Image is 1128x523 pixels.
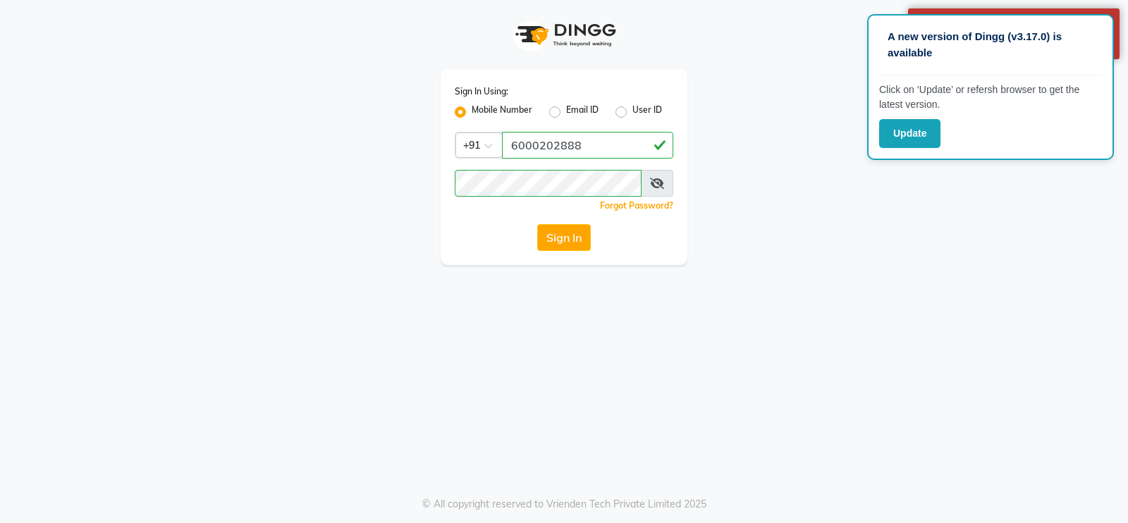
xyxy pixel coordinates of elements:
[455,85,508,98] label: Sign In Using:
[502,132,673,159] input: Username
[879,82,1102,112] p: Click on ‘Update’ or refersh browser to get the latest version.
[508,14,620,56] img: logo1.svg
[537,224,591,251] button: Sign In
[600,200,673,211] a: Forgot Password?
[879,119,940,148] button: Update
[566,104,599,121] label: Email ID
[472,104,532,121] label: Mobile Number
[888,29,1093,61] p: A new version of Dingg (v3.17.0) is available
[455,170,642,197] input: Username
[632,104,662,121] label: User ID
